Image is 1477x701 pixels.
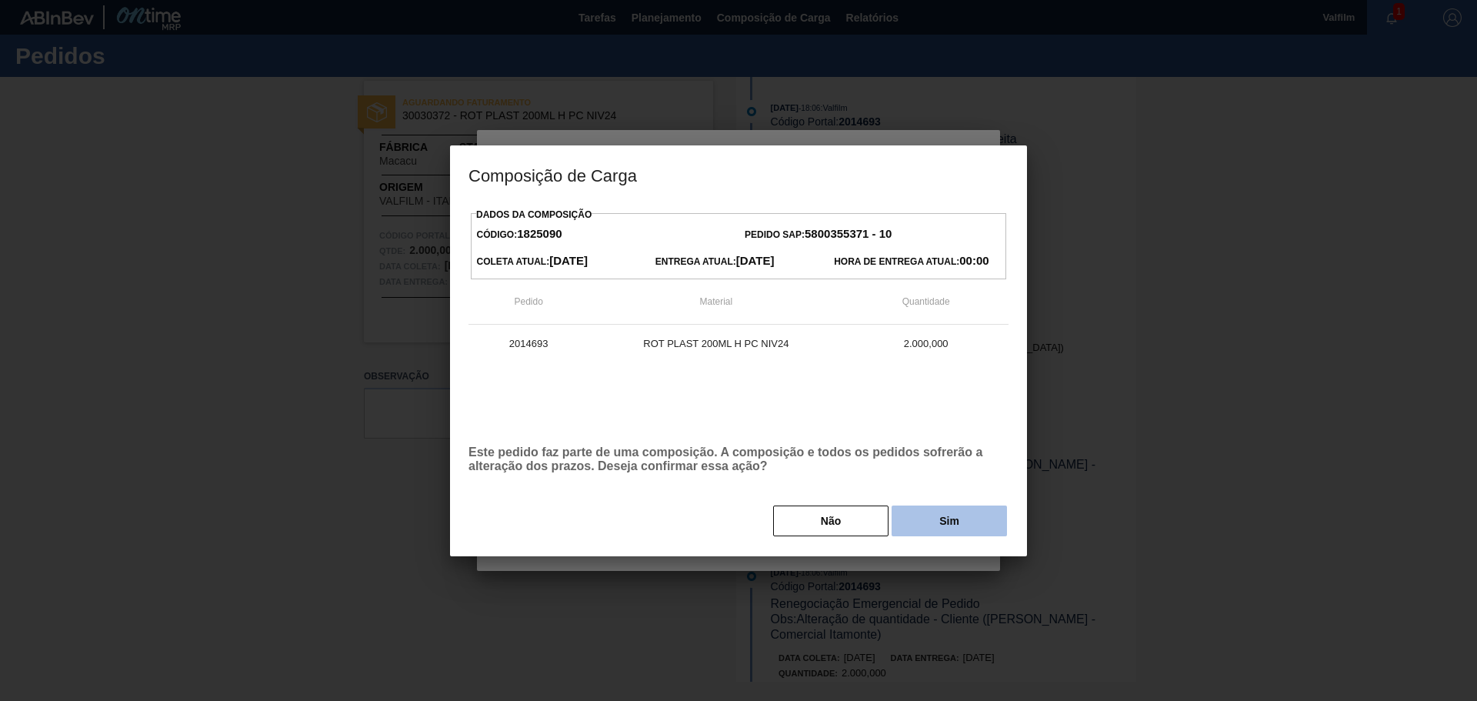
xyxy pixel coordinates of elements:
[773,506,889,536] button: Não
[468,325,588,363] td: 2014693
[549,254,588,267] strong: [DATE]
[514,296,542,307] span: Pedido
[468,446,1009,473] p: Este pedido faz parte de uma composição. A composição e todos os pedidos sofrerão a alteração dos...
[843,325,1009,363] td: 2.000,000
[477,229,562,240] span: Código:
[745,229,892,240] span: Pedido SAP:
[450,145,1027,204] h3: Composição de Carga
[655,256,775,267] span: Entrega Atual:
[902,296,950,307] span: Quantidade
[736,254,775,267] strong: [DATE]
[517,227,562,240] strong: 1825090
[477,256,588,267] span: Coleta Atual:
[892,506,1007,536] button: Sim
[959,254,989,267] strong: 00:00
[476,209,592,220] label: Dados da Composição
[805,227,892,240] strong: 5800355371 - 10
[834,256,989,267] span: Hora de Entrega Atual:
[588,325,843,363] td: ROT PLAST 200ML H PC NIV24
[700,296,733,307] span: Material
